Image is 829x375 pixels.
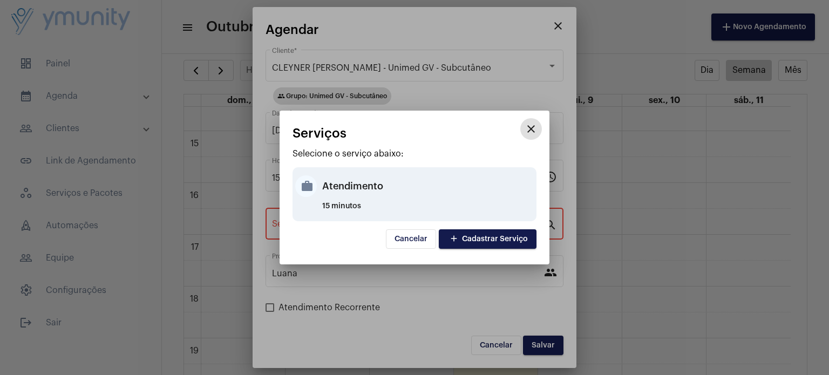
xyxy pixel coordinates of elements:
[293,126,346,140] span: Serviços
[293,149,536,159] p: Selecione o serviço abaixo:
[322,202,534,219] div: 15 minutos
[386,229,436,249] button: Cancelar
[525,122,538,135] mat-icon: close
[395,235,427,243] span: Cancelar
[447,232,460,247] mat-icon: add
[439,229,536,249] button: Cadastrar Serviço
[295,175,317,197] mat-icon: work
[447,235,528,243] span: Cadastrar Serviço
[322,170,534,202] div: Atendimento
